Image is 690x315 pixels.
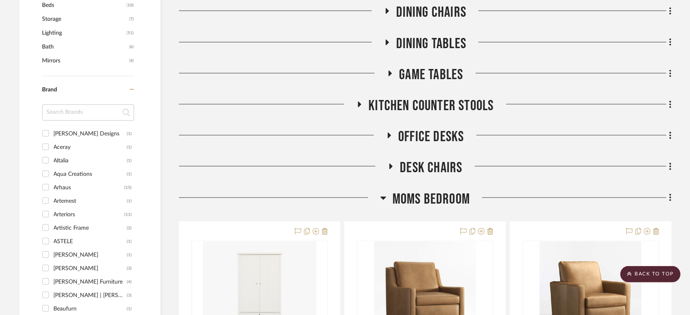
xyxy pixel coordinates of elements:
div: (2) [127,222,132,235]
div: [PERSON_NAME] [54,262,127,275]
div: (1) [127,127,132,140]
div: (3) [127,289,132,302]
span: Game Tables [399,66,463,84]
span: (4) [129,54,134,67]
div: Altalia [54,154,127,167]
div: (15) [125,181,132,194]
div: Artistic Frame [54,222,127,235]
div: (1) [127,168,132,181]
span: (6) [129,40,134,53]
span: Brand [42,87,57,93]
div: [PERSON_NAME] [54,248,127,262]
div: [PERSON_NAME] Furniture [54,275,127,288]
div: Aqua Creations [54,168,127,181]
div: (4) [127,275,132,288]
div: (1) [127,235,132,248]
span: Office Desks [398,128,464,146]
div: [PERSON_NAME] Designs [54,127,127,140]
span: Dining Tables [396,35,467,53]
span: Moms Bedroom [392,191,470,208]
div: (1) [127,195,132,208]
div: (1) [127,154,132,167]
div: (1) [127,141,132,154]
span: Mirrors [42,54,127,68]
div: [PERSON_NAME] | [PERSON_NAME] [54,289,127,302]
span: Lighting [42,26,125,40]
div: Artemest [54,195,127,208]
div: Arhaus [54,181,125,194]
div: Arteriors [54,208,125,221]
span: Bath [42,40,127,54]
div: ASTELE [54,235,127,248]
span: Dining Chairs [396,4,467,21]
scroll-to-top-button: BACK TO TOP [620,266,681,282]
div: (3) [127,262,132,275]
div: (1) [127,248,132,262]
div: (11) [125,208,132,221]
div: Aceray [54,141,127,154]
input: Search Brands [42,104,134,121]
span: (51) [127,27,134,40]
span: Kitchen Counter Stools [368,97,494,115]
span: (7) [129,13,134,26]
span: Storage [42,12,127,26]
span: Desk Chairs [400,159,462,177]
